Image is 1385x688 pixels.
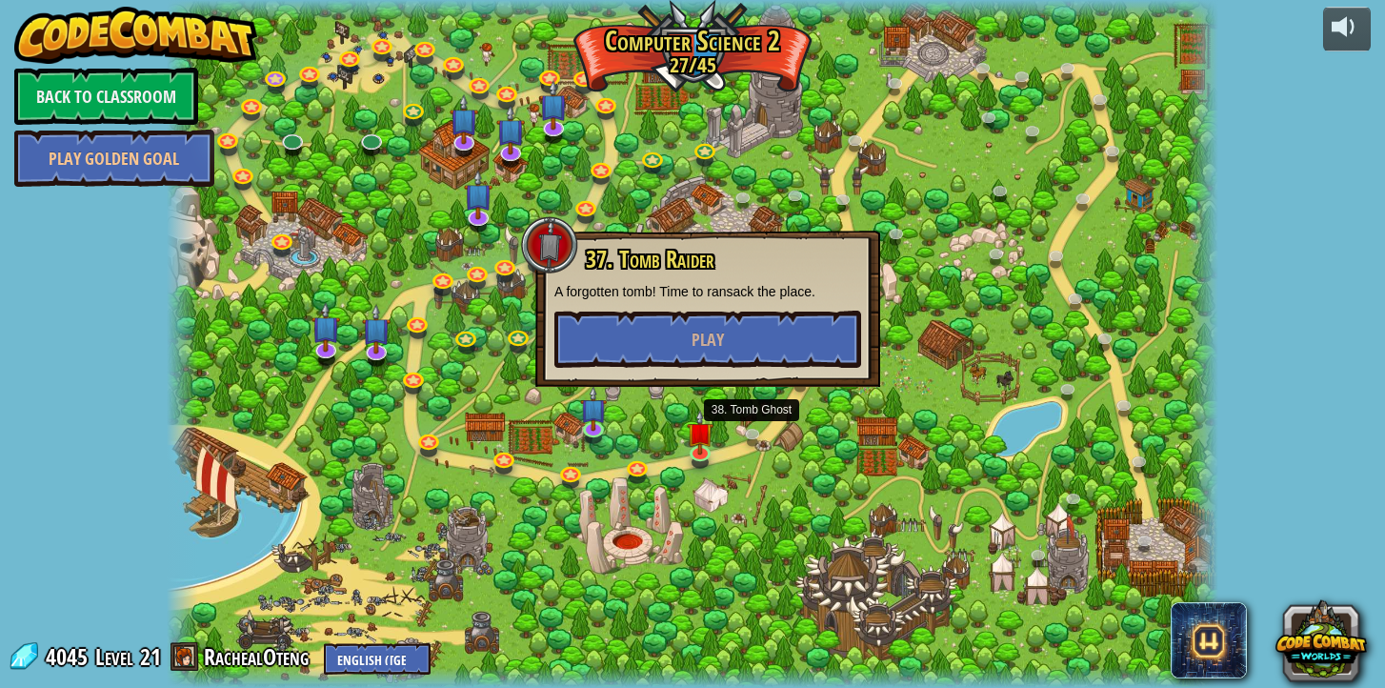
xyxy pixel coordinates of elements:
a: RachealOteng [204,641,314,672]
button: Adjust volume [1323,7,1371,51]
a: Back to Classroom [14,68,198,125]
span: 21 [140,641,161,672]
span: 37. Tomb Raider [586,243,714,275]
img: CodeCombat - Learn how to code by playing a game [14,7,258,64]
span: Level [95,641,133,673]
img: level-banner-unstarted-subscriber.png [450,94,479,145]
img: level-banner-unstarted-subscriber.png [464,170,493,220]
button: Play [554,311,861,368]
img: level-banner-unstarted.png [687,410,713,455]
a: Play Golden Goal [14,130,214,187]
img: level-banner-unstarted-subscriber.png [580,386,606,431]
img: level-banner-unstarted-subscriber.png [311,302,341,353]
span: 4045 [46,641,93,672]
img: level-banner-unstarted-subscriber.png [495,105,525,155]
p: A forgotten tomb! Time to ransack the place. [554,282,861,301]
img: level-banner-unstarted-subscriber.png [539,80,569,131]
img: level-banner-unstarted-subscriber.png [362,303,391,354]
span: Play [692,328,724,352]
